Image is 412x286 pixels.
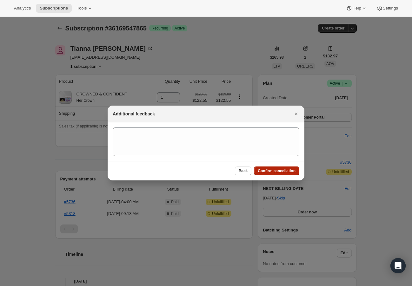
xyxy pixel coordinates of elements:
[342,4,371,13] button: Help
[77,6,87,11] span: Tools
[14,6,31,11] span: Analytics
[239,168,248,173] span: Back
[73,4,97,13] button: Tools
[390,258,406,273] div: Open Intercom Messenger
[258,168,296,173] span: Confirm cancellation
[352,6,361,11] span: Help
[40,6,68,11] span: Subscriptions
[113,111,155,117] h2: Additional feedback
[235,166,252,175] button: Back
[10,4,35,13] button: Analytics
[36,4,72,13] button: Subscriptions
[383,6,398,11] span: Settings
[373,4,402,13] button: Settings
[254,166,299,175] button: Confirm cancellation
[292,109,301,118] button: Close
